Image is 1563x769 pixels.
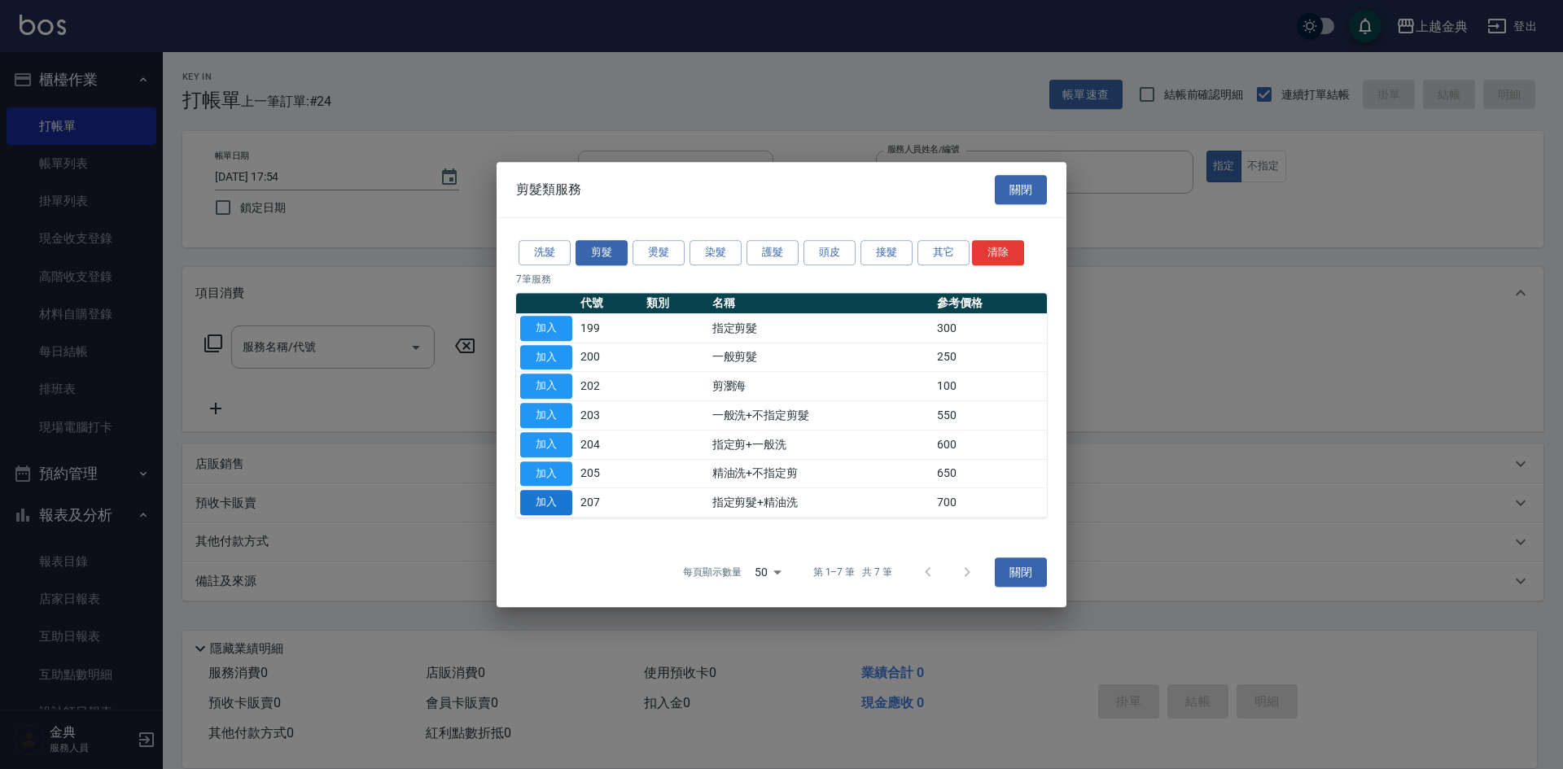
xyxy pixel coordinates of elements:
[642,293,708,314] th: 類別
[520,461,572,487] button: 加入
[516,272,1047,286] p: 7 筆服務
[708,343,933,372] td: 一般剪髮
[520,432,572,457] button: 加入
[708,293,933,314] th: 名稱
[708,313,933,343] td: 指定剪髮
[933,343,1047,372] td: 250
[520,374,572,399] button: 加入
[576,372,642,401] td: 202
[803,240,856,265] button: 頭皮
[520,490,572,515] button: 加入
[933,401,1047,430] td: 550
[860,240,913,265] button: 接髮
[576,401,642,430] td: 203
[708,459,933,488] td: 精油洗+不指定剪
[520,403,572,428] button: 加入
[933,293,1047,314] th: 參考價格
[933,488,1047,518] td: 700
[917,240,970,265] button: 其它
[683,565,742,579] p: 每頁顯示數量
[516,181,581,198] span: 剪髮類服務
[520,316,572,341] button: 加入
[708,430,933,459] td: 指定剪+一般洗
[933,372,1047,401] td: 100
[933,313,1047,343] td: 300
[708,401,933,430] td: 一般洗+不指定剪髮
[520,345,572,370] button: 加入
[813,565,892,579] p: 第 1–7 筆 共 7 筆
[576,430,642,459] td: 204
[708,488,933,518] td: 指定剪髮+精油洗
[972,240,1024,265] button: 清除
[576,313,642,343] td: 199
[576,240,628,265] button: 剪髮
[633,240,685,265] button: 燙髮
[576,293,642,314] th: 代號
[995,175,1047,205] button: 關閉
[690,240,742,265] button: 染髮
[576,459,642,488] td: 205
[933,459,1047,488] td: 650
[576,343,642,372] td: 200
[748,550,787,594] div: 50
[519,240,571,265] button: 洗髮
[746,240,799,265] button: 護髮
[933,430,1047,459] td: 600
[708,372,933,401] td: 剪瀏海
[995,557,1047,588] button: 關閉
[576,488,642,518] td: 207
